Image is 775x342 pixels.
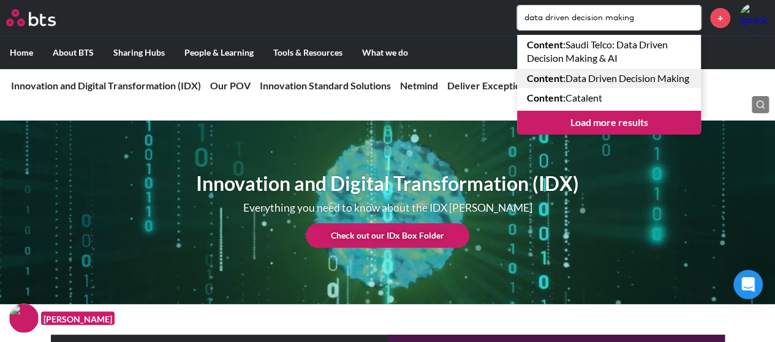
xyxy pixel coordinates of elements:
[527,92,563,103] strong: Content
[517,35,701,69] a: Content:Saudi Telco: Data Driven Decision Making & AI
[306,223,469,248] a: Check out our IDx Box Folder
[11,80,201,91] a: Innovation and Digital Transformation (IDX)
[196,170,579,198] h1: Innovation and Digital Transformation (IDX)
[210,80,251,91] a: Our POV
[352,37,418,69] label: What we do
[447,80,578,91] a: Deliver Exceptional Programs
[739,3,769,32] img: Ignacio Mazo
[104,37,175,69] label: Sharing Hubs
[527,39,563,50] strong: Content
[43,37,104,69] label: About BTS
[517,69,701,88] a: Content:Data Driven Decision Making
[739,3,769,32] a: Profile
[6,9,56,26] img: BTS Logo
[710,8,730,28] a: +
[263,37,352,69] label: Tools & Resources
[527,72,563,84] strong: Content
[235,203,541,214] p: Everything you need to know about the IDX [PERSON_NAME]
[9,303,39,333] img: F
[400,80,438,91] a: Netmind
[733,270,763,299] div: Open Intercom Messenger
[6,9,78,26] a: Go home
[175,37,263,69] label: People & Learning
[517,111,701,134] a: Load more results
[517,88,701,108] a: Content:Catalent
[41,311,115,325] figcaption: [PERSON_NAME]
[260,80,391,91] a: Innovation Standard Solutions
